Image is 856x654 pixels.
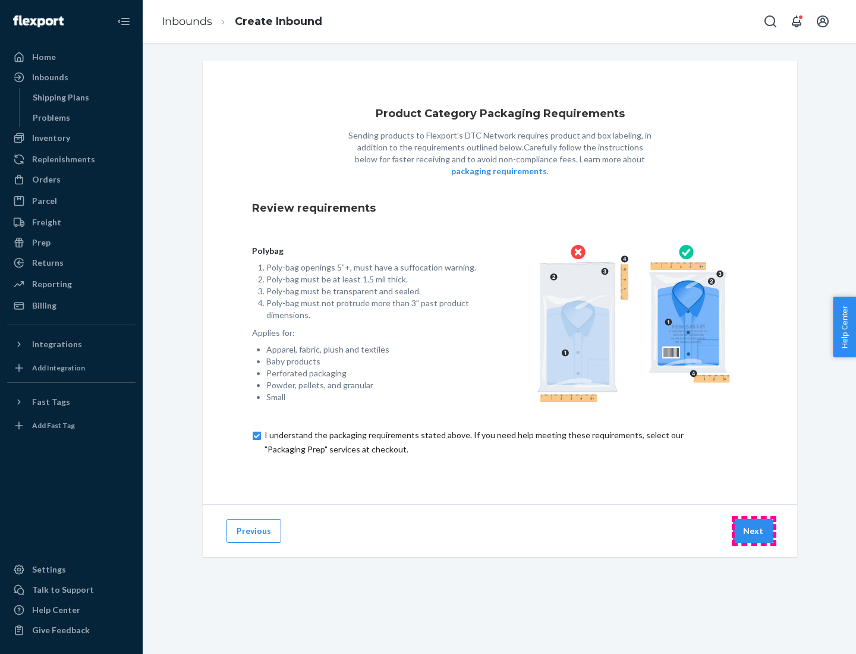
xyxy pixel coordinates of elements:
a: Help Center [7,600,136,620]
div: Prep [32,237,51,249]
div: Problems [33,112,70,124]
a: Replenishments [7,150,136,169]
li: Powder, pellets, and granular [266,379,481,391]
a: Inbounds [162,15,212,28]
p: Polybag [252,245,481,257]
a: Orders [7,170,136,189]
a: Add Fast Tag [7,416,136,435]
a: Inventory [7,128,136,147]
button: Give Feedback [7,621,136,640]
li: Poly-bag must not protrude more than 3” past product dimensions. [266,297,481,321]
div: Shipping Plans [33,92,89,103]
a: Prep [7,233,136,252]
a: Add Integration [7,359,136,378]
p: Sending products to Flexport's DTC Network requires product and box labeling, in addition to the ... [345,130,654,177]
div: Fast Tags [32,396,70,408]
a: Returns [7,253,136,272]
a: Freight [7,213,136,232]
div: Billing [32,300,56,312]
a: Home [7,48,136,67]
button: packaging requirements [451,165,547,177]
div: Inbounds [32,71,68,83]
button: Open account menu [811,10,835,33]
img: Flexport logo [13,15,64,27]
button: Close Navigation [112,10,136,33]
button: Open Search Box [759,10,782,33]
div: Home [32,51,56,63]
div: Add Fast Tag [32,420,75,430]
div: Inventory [32,132,70,144]
a: Reporting [7,275,136,294]
div: Returns [32,257,64,269]
a: Parcel [7,191,136,210]
button: Help Center [833,297,856,357]
p: Applies for: [252,327,481,339]
li: Baby products [266,356,481,367]
button: Next [733,519,773,543]
li: Poly-bag must be at least 1.5 mil thick. [266,273,481,285]
a: Billing [7,296,136,315]
button: Integrations [7,335,136,354]
h1: Product Category Packaging Requirements [376,108,625,120]
div: Parcel [32,195,57,207]
div: Integrations [32,338,82,350]
button: Open notifications [785,10,808,33]
div: Give Feedback [32,624,90,636]
div: Review requirements [252,191,748,226]
div: Help Center [32,604,80,616]
button: Previous [226,519,281,543]
div: Orders [32,174,61,185]
div: Freight [32,216,61,228]
a: Shipping Plans [27,88,136,107]
li: Poly-bag must be transparent and sealed. [266,285,481,297]
div: Add Integration [32,363,85,373]
a: Create Inbound [235,15,322,28]
div: Talk to Support [32,584,94,596]
div: Replenishments [32,153,95,165]
img: polybag.ac92ac876edd07edd96c1eaacd328395.png [537,245,730,402]
li: Poly-bag openings 5”+, must have a suffocation warning. [266,262,481,273]
a: Problems [27,108,136,127]
div: Settings [32,564,66,576]
a: Talk to Support [7,580,136,599]
li: Small [266,391,481,403]
a: Inbounds [7,68,136,87]
li: Apparel, fabric, plush and textiles [266,344,481,356]
ol: breadcrumbs [152,4,332,39]
button: Fast Tags [7,392,136,411]
li: Perforated packaging [266,367,481,379]
div: Reporting [32,278,72,290]
a: Settings [7,560,136,579]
